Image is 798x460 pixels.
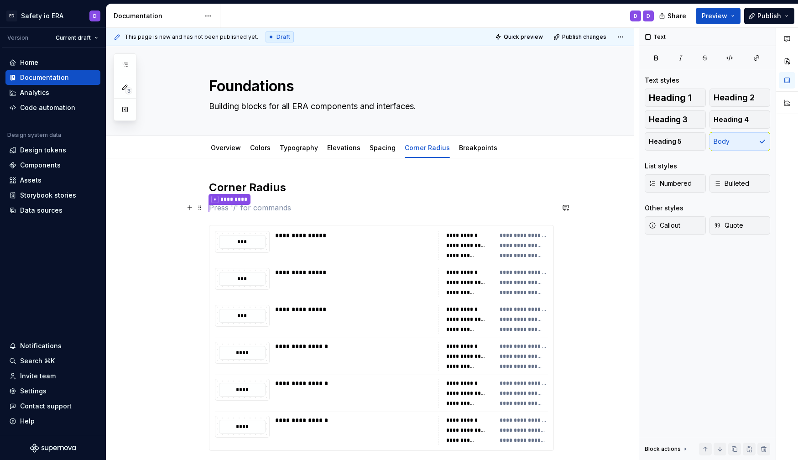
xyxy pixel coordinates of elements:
span: Current draft [56,34,91,42]
div: Safety io ERA [21,11,63,21]
span: Bulleted [714,179,749,188]
a: Elevations [327,144,360,152]
div: ED [6,10,17,21]
button: Heading 3 [645,110,706,129]
span: Quick preview [504,33,543,41]
div: D [93,12,97,20]
span: This page is new and has not been published yet. [125,33,258,41]
button: Quick preview [492,31,547,43]
div: Spacing [366,138,399,157]
a: Typography [280,144,318,152]
a: Storybook stories [5,188,100,203]
span: Share [668,11,686,21]
a: Analytics [5,85,100,100]
a: Design tokens [5,143,100,157]
div: D [634,12,637,20]
button: Numbered [645,174,706,193]
span: Heading 2 [714,93,755,102]
div: Storybook stories [20,191,76,200]
div: Version [7,34,28,42]
a: Code automation [5,100,100,115]
div: Elevations [323,138,364,157]
div: Documentation [20,73,69,82]
a: Assets [5,173,100,188]
div: Invite team [20,371,56,381]
div: Text styles [645,76,679,85]
div: D [647,12,650,20]
span: Callout [649,221,680,230]
span: Heading 3 [649,115,688,124]
div: Notifications [20,341,62,350]
span: Draft [276,33,290,41]
div: Assets [20,176,42,185]
button: Heading 4 [709,110,771,129]
div: Breakpoints [455,138,501,157]
div: Colors [246,138,274,157]
svg: Supernova Logo [30,444,76,453]
span: Preview [702,11,727,21]
div: Contact support [20,402,72,411]
a: Data sources [5,203,100,218]
div: Help [20,417,35,426]
div: List styles [645,162,677,171]
button: Bulleted [709,174,771,193]
button: Help [5,414,100,429]
a: Overview [211,144,241,152]
a: Home [5,55,100,70]
button: Heading 1 [645,89,706,107]
button: Publish [744,8,794,24]
span: 3 [125,87,132,94]
span: Heading 4 [714,115,749,124]
button: Quote [709,216,771,235]
div: Typography [276,138,322,157]
button: Contact support [5,399,100,413]
a: Corner Radius [405,144,450,152]
span: Heading 5 [649,137,682,146]
div: Other styles [645,204,683,213]
div: Documentation [114,11,200,21]
a: Colors [250,144,271,152]
div: Components [20,161,61,170]
button: Heading 2 [709,89,771,107]
div: Block actions [645,443,689,455]
span: Publish [757,11,781,21]
button: Callout [645,216,706,235]
div: Overview [207,138,245,157]
button: Share [654,8,692,24]
button: Heading 5 [645,132,706,151]
button: Preview [696,8,741,24]
div: Design system data [7,131,61,139]
a: Settings [5,384,100,398]
button: EDSafety io ERAD [2,6,104,26]
div: Analytics [20,88,49,97]
span: Numbered [649,179,692,188]
button: Notifications [5,339,100,353]
span: Publish changes [562,33,606,41]
div: Search ⌘K [20,356,55,366]
span: Quote [714,221,743,230]
div: Block actions [645,445,681,453]
textarea: Building blocks for all ERA components and interfaces. [207,99,552,114]
div: Corner Radius [401,138,454,157]
div: Design tokens [20,146,66,155]
a: Invite team [5,369,100,383]
div: Code automation [20,103,75,112]
button: Publish changes [551,31,610,43]
div: Data sources [20,206,63,215]
a: Breakpoints [459,144,497,152]
a: Documentation [5,70,100,85]
div: Settings [20,387,47,396]
a: Components [5,158,100,172]
button: Search ⌘K [5,354,100,368]
button: Current draft [52,31,102,44]
div: Home [20,58,38,67]
span: Heading 1 [649,93,692,102]
a: Spacing [370,144,396,152]
textarea: Foundations [207,75,552,97]
h2: Corner Radius [209,180,554,195]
